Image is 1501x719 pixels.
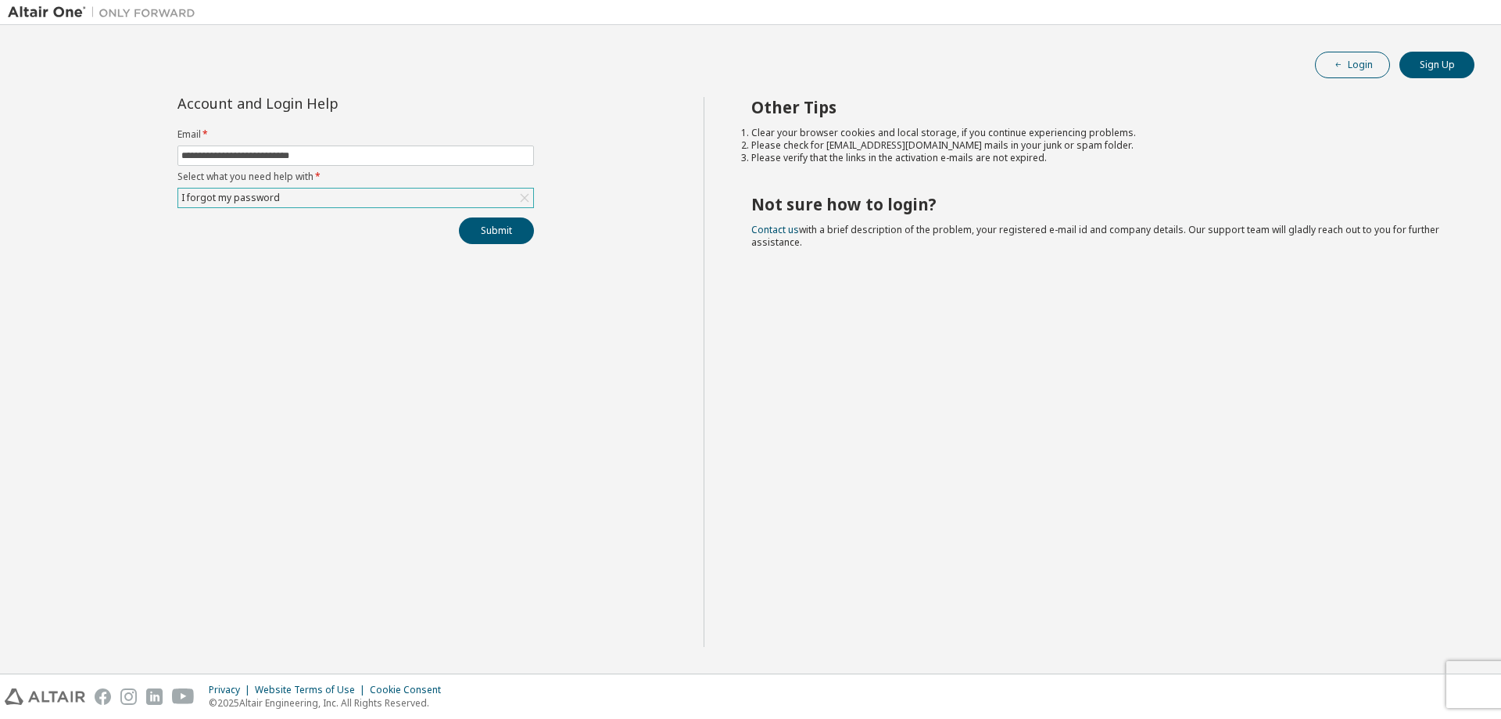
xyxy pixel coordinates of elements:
[751,223,1439,249] span: with a brief description of the problem, your registered e-mail id and company details. Our suppo...
[179,189,282,207] div: I forgot my password
[1399,52,1474,78] button: Sign Up
[120,688,137,705] img: instagram.svg
[751,152,1447,164] li: Please verify that the links in the activation e-mails are not expired.
[370,684,450,696] div: Cookie Consent
[172,688,195,705] img: youtube.svg
[751,223,799,236] a: Contact us
[177,97,463,110] div: Account and Login Help
[209,684,255,696] div: Privacy
[255,684,370,696] div: Website Terms of Use
[178,189,533,207] div: I forgot my password
[177,171,534,183] label: Select what you need help with
[751,194,1447,214] h2: Not sure how to login?
[751,127,1447,139] li: Clear your browser cookies and local storage, if you continue experiencing problems.
[95,688,111,705] img: facebook.svg
[5,688,85,705] img: altair_logo.svg
[1315,52,1390,78] button: Login
[209,696,450,710] p: © 2025 Altair Engineering, Inc. All Rights Reserved.
[459,217,534,244] button: Submit
[751,97,1447,117] h2: Other Tips
[8,5,203,20] img: Altair One
[146,688,163,705] img: linkedin.svg
[177,128,534,141] label: Email
[751,139,1447,152] li: Please check for [EMAIL_ADDRESS][DOMAIN_NAME] mails in your junk or spam folder.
